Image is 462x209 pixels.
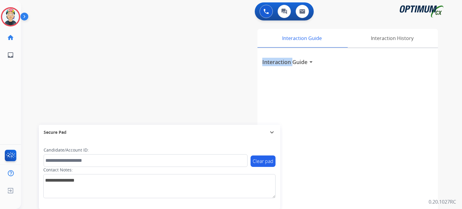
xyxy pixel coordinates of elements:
span: Secure Pad [44,129,66,135]
button: Clear pad [251,155,276,167]
img: avatar [2,8,19,25]
div: Interaction History [346,29,438,48]
div: Interaction Guide [257,29,346,48]
mat-icon: home [7,34,14,41]
label: Contact Notes: [43,167,73,173]
mat-icon: arrow_drop_down [307,58,315,66]
h3: Interaction Guide [262,58,307,66]
mat-icon: expand_more [268,129,276,136]
label: Candidate/Account ID: [44,147,89,153]
mat-icon: inbox [7,51,14,59]
p: 0.20.1027RC [429,198,456,205]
